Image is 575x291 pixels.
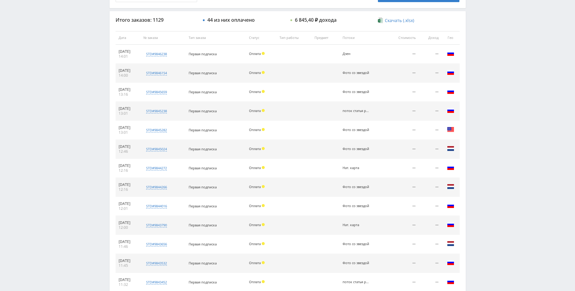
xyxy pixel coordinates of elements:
[386,31,419,45] th: Стоимость
[119,144,138,149] div: [DATE]
[343,71,370,75] div: Фото со звездой
[140,31,186,45] th: № заказа
[119,130,138,135] div: 13:01
[447,164,454,171] img: rus.png
[447,126,454,133] img: usa.png
[447,240,454,247] img: nld.png
[386,83,419,102] td: —
[119,111,138,116] div: 13:01
[249,184,261,189] span: Оплата
[386,45,419,64] td: —
[119,282,138,287] div: 11:32
[343,166,370,170] div: Нат. карта
[249,51,261,56] span: Оплата
[419,64,442,83] td: —
[419,83,442,102] td: —
[119,163,138,168] div: [DATE]
[189,242,217,246] span: Первая подписка
[386,254,419,273] td: —
[146,52,167,56] div: std#9846238
[262,185,265,188] span: Холд
[119,168,138,173] div: 12:16
[343,90,370,94] div: Фото со звездой
[189,52,217,56] span: Первая подписка
[249,241,261,246] span: Оплата
[249,261,261,265] span: Оплата
[119,149,138,154] div: 12:46
[311,31,339,45] th: Предмет
[447,202,454,209] img: rus.png
[419,45,442,64] td: —
[419,102,442,121] td: —
[119,182,138,187] div: [DATE]
[262,128,265,131] span: Холд
[447,183,454,190] img: nld.png
[419,159,442,178] td: —
[419,178,442,197] td: —
[447,221,454,228] img: rus.png
[386,102,419,121] td: —
[262,90,265,93] span: Холд
[249,108,261,113] span: Оплата
[119,263,138,268] div: 11:45
[343,242,370,246] div: Фото со звездой
[386,159,419,178] td: —
[119,73,138,78] div: 14:00
[343,280,370,284] div: поток статья рерайт
[262,147,265,150] span: Холд
[189,223,217,227] span: Первая подписка
[246,31,276,45] th: Статус
[249,165,261,170] span: Оплата
[249,89,261,94] span: Оплата
[447,107,454,114] img: rus.png
[249,70,261,75] span: Оплата
[419,197,442,216] td: —
[447,69,454,76] img: rus.png
[146,147,167,152] div: std#9845024
[378,18,414,24] a: Скачать (.xlsx)
[119,220,138,225] div: [DATE]
[146,185,167,190] div: std#9844266
[249,222,261,227] span: Оплата
[189,166,217,170] span: Первая подписка
[386,140,419,159] td: —
[386,216,419,235] td: —
[262,204,265,207] span: Холд
[146,71,167,75] div: std#9846154
[189,185,217,189] span: Первая подписка
[186,31,246,45] th: Тип заказа
[419,254,442,273] td: —
[262,280,265,283] span: Холд
[189,90,217,94] span: Первая подписка
[119,201,138,206] div: [DATE]
[343,204,370,208] div: Фото со звездой
[249,127,261,132] span: Оплата
[262,52,265,55] span: Холд
[146,204,167,209] div: std#9844016
[343,52,370,56] div: Дзен
[340,31,386,45] th: Потоки
[146,242,167,247] div: std#9843656
[447,259,454,266] img: rus.png
[207,17,255,23] div: 44 из них оплачено
[343,261,370,265] div: Фото со звездой
[119,277,138,282] div: [DATE]
[189,261,217,265] span: Первая подписка
[116,17,197,23] div: Итого заказов: 1129
[119,187,138,192] div: 12:16
[249,146,261,151] span: Оплата
[119,258,138,263] div: [DATE]
[447,88,454,95] img: rus.png
[189,109,217,113] span: Первая подписка
[262,242,265,245] span: Холд
[146,261,167,266] div: std#9843532
[386,121,419,140] td: —
[378,17,383,23] img: xlsx
[419,121,442,140] td: —
[386,178,419,197] td: —
[119,87,138,92] div: [DATE]
[447,278,454,285] img: rus.png
[189,204,217,208] span: Первая подписка
[119,244,138,249] div: 11:46
[419,31,442,45] th: Доход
